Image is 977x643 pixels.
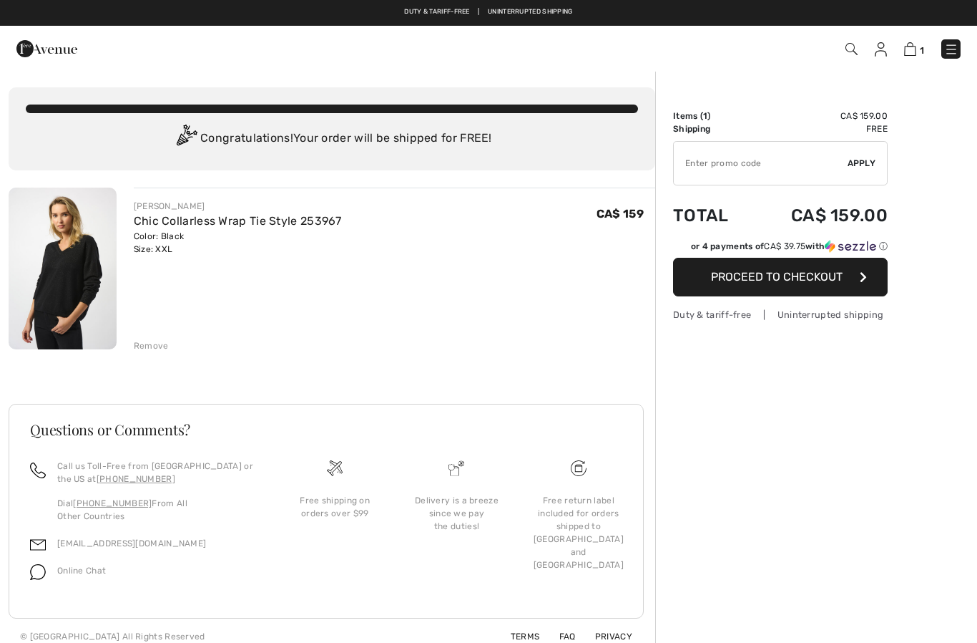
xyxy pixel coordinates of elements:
[30,564,46,580] img: chat
[57,566,106,576] span: Online Chat
[845,43,858,55] img: Search
[673,122,751,135] td: Shipping
[16,41,77,54] a: 1ère Avenue
[285,494,384,520] div: Free shipping on orders over $99
[673,258,888,296] button: Proceed to Checkout
[825,240,876,253] img: Sezzle
[751,110,888,122] td: CA$ 159.00
[57,460,257,485] p: Call us Toll-Free from [GEOGRAPHIC_DATA] or the US at
[751,122,888,135] td: Free
[920,45,924,56] span: 1
[134,214,342,228] a: Chic Collarless Wrap Tie Style 253967
[9,188,117,349] img: Chic Collarless Wrap Tie Style 253967
[16,34,77,63] img: 1ère Avenue
[904,40,924,57] a: 1
[97,474,175,484] a: [PHONE_NUMBER]
[529,494,628,571] div: Free return label included for orders shipped to [GEOGRAPHIC_DATA] and [GEOGRAPHIC_DATA]
[26,125,638,153] div: Congratulations! Your order will be shipped for FREE!
[711,270,843,284] span: Proceed to Checkout
[134,230,342,256] div: Color: Black Size: XXL
[30,463,46,478] img: call
[673,308,888,321] div: Duty & tariff-free | Uninterrupted shipping
[172,125,200,153] img: Congratulation2.svg
[134,200,342,213] div: [PERSON_NAME]
[407,494,506,533] div: Delivery is a breeze since we pay the duties!
[904,42,916,56] img: Shopping Bag
[673,191,751,240] td: Total
[751,191,888,240] td: CA$ 159.00
[875,42,887,57] img: My Info
[542,632,576,642] a: FAQ
[494,632,540,642] a: Terms
[134,339,169,352] div: Remove
[578,632,632,642] a: Privacy
[596,207,644,221] span: CA$ 159
[848,157,876,170] span: Apply
[448,460,464,476] img: Delivery is a breeze since we pay the duties!
[703,111,707,121] span: 1
[57,497,257,523] p: Dial From All Other Countries
[673,240,888,258] div: or 4 payments ofCA$ 39.75withSezzle Click to learn more about Sezzle
[57,538,206,548] a: [EMAIL_ADDRESS][DOMAIN_NAME]
[571,460,586,476] img: Free shipping on orders over $99
[73,498,152,508] a: [PHONE_NUMBER]
[30,537,46,553] img: email
[30,422,622,437] h3: Questions or Comments?
[673,110,751,122] td: Items ( )
[20,630,205,643] div: © [GEOGRAPHIC_DATA] All Rights Reserved
[944,42,958,57] img: Menu
[674,142,848,185] input: Promo code
[327,460,343,476] img: Free shipping on orders over $99
[691,240,888,253] div: or 4 payments of with
[764,241,805,251] span: CA$ 39.75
